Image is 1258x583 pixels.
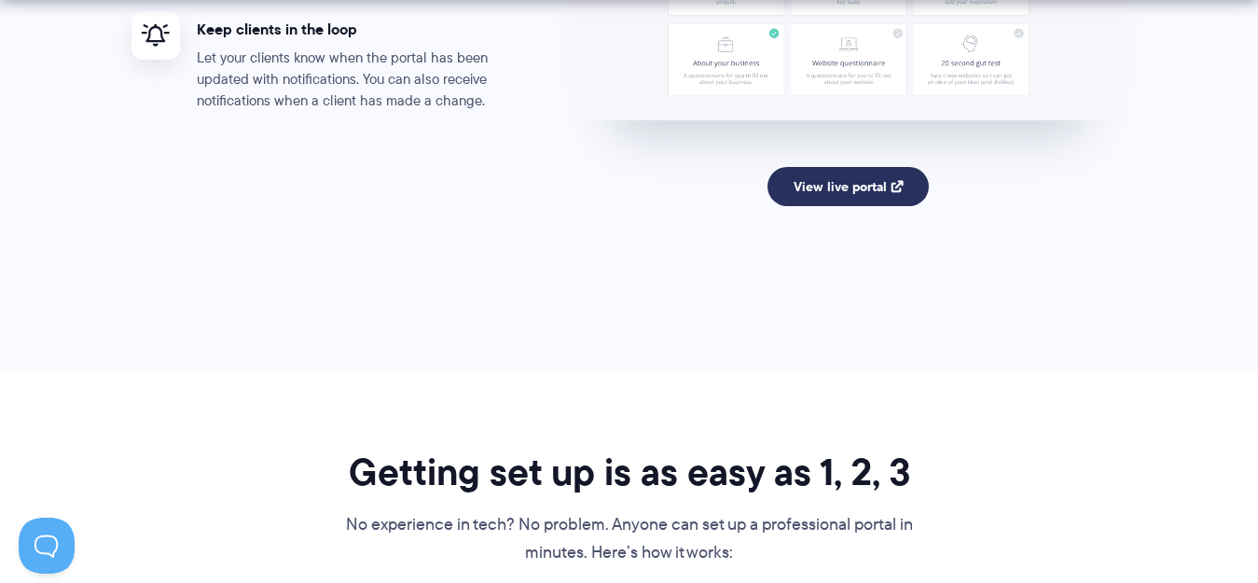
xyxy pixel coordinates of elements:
iframe: Toggle Customer Support [19,518,75,574]
h2: Getting set up is as easy as 1, 2, 3 [344,449,915,495]
a: View live portal [767,167,929,206]
p: No experience in tech? No problem. Anyone can set up a professional portal in minutes. Here’s how... [344,511,915,567]
p: Let your clients know when the portal has been updated with notifications. You can also receive n... [197,48,514,112]
h4: Keep clients in the loop [197,20,514,39]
